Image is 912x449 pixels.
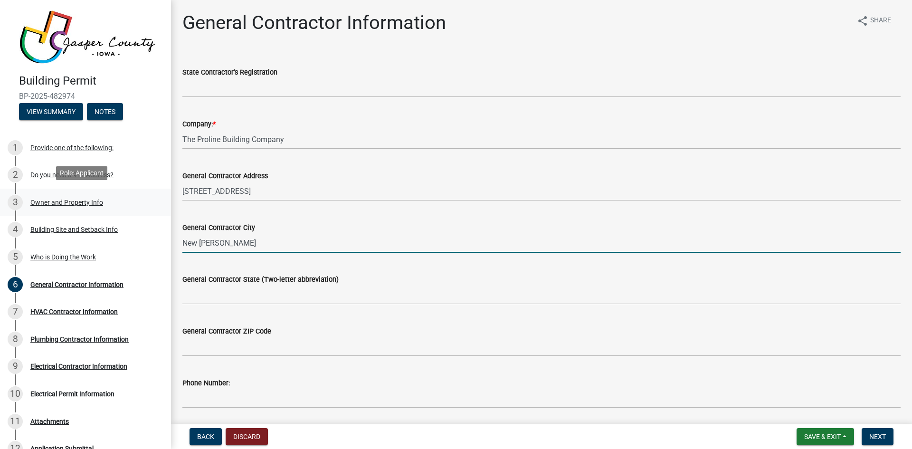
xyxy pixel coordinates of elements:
[30,281,123,288] div: General Contractor Information
[197,433,214,440] span: Back
[56,166,107,180] div: Role: Applicant
[87,103,123,120] button: Notes
[30,199,103,206] div: Owner and Property Info
[8,195,23,210] div: 3
[226,428,268,445] button: Discard
[857,15,868,27] i: share
[19,92,152,101] span: BP-2025-482974
[182,328,271,335] label: General Contractor ZIP Code
[182,69,277,76] label: State Contractor's Registration
[30,226,118,233] div: Building Site and Setback Info
[8,277,23,292] div: 6
[8,414,23,429] div: 11
[8,249,23,265] div: 5
[19,74,163,88] h4: Building Permit
[870,15,891,27] span: Share
[8,386,23,401] div: 10
[8,304,23,319] div: 7
[30,391,114,397] div: Electrical Permit Information
[862,428,893,445] button: Next
[30,144,114,151] div: Provide one of the following:
[190,428,222,445] button: Back
[182,225,255,231] label: General Contractor City
[8,140,23,155] div: 1
[182,277,339,283] label: General Contractor State (Two-letter abbreviation)
[30,172,114,178] div: Do you need a 911 Address?
[804,433,841,440] span: Save & Exit
[182,121,216,128] label: Company:
[797,428,854,445] button: Save & Exit
[182,173,268,180] label: General Contractor Address
[869,433,886,440] span: Next
[8,167,23,182] div: 2
[8,332,23,347] div: 8
[30,254,96,260] div: Who is Doing the Work
[19,108,83,116] wm-modal-confirm: Summary
[849,11,899,30] button: shareShare
[8,359,23,374] div: 9
[182,380,230,387] label: Phone Number:
[30,363,127,370] div: Electrical Contractor Information
[19,103,83,120] button: View Summary
[8,222,23,237] div: 4
[182,11,446,34] h1: General Contractor Information
[30,308,118,315] div: HVAC Contractor Information
[30,336,129,343] div: Plumbing Contractor Information
[87,108,123,116] wm-modal-confirm: Notes
[30,418,69,425] div: Attachments
[19,10,156,64] img: Jasper County, Iowa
